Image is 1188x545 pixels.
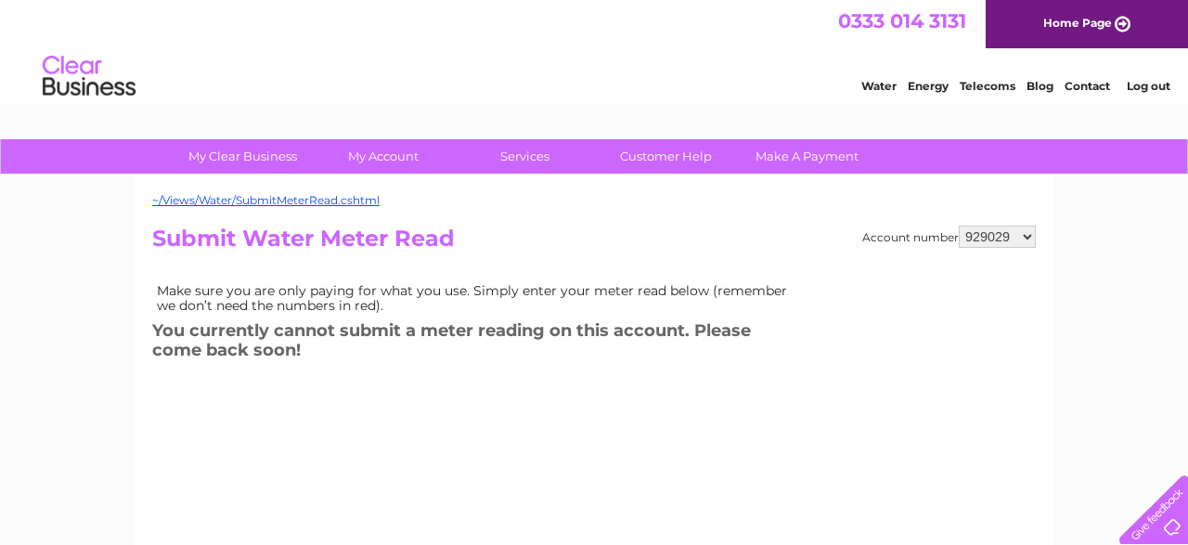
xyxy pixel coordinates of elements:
div: Clear Business is a trading name of Verastar Limited (registered in [GEOGRAPHIC_DATA] No. 3667643... [157,10,1034,90]
h2: Submit Water Meter Read [152,226,1036,261]
a: Customer Help [589,139,742,174]
a: My Clear Business [166,139,319,174]
a: Water [861,79,897,93]
img: logo.png [42,48,136,105]
h3: You currently cannot submit a meter reading on this account. Please come back soon! [152,318,802,369]
a: Contact [1065,79,1110,93]
a: 0333 014 3131 [838,9,966,32]
a: Services [448,139,601,174]
a: Energy [908,79,949,93]
a: Log out [1127,79,1170,93]
td: Make sure you are only paying for what you use. Simply enter your meter read below (remember we d... [152,279,802,318]
a: Make A Payment [730,139,884,174]
div: Account number [862,226,1036,248]
a: Blog [1027,79,1053,93]
a: ~/Views/Water/SubmitMeterRead.cshtml [152,193,380,207]
a: My Account [307,139,460,174]
a: Telecoms [960,79,1015,93]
